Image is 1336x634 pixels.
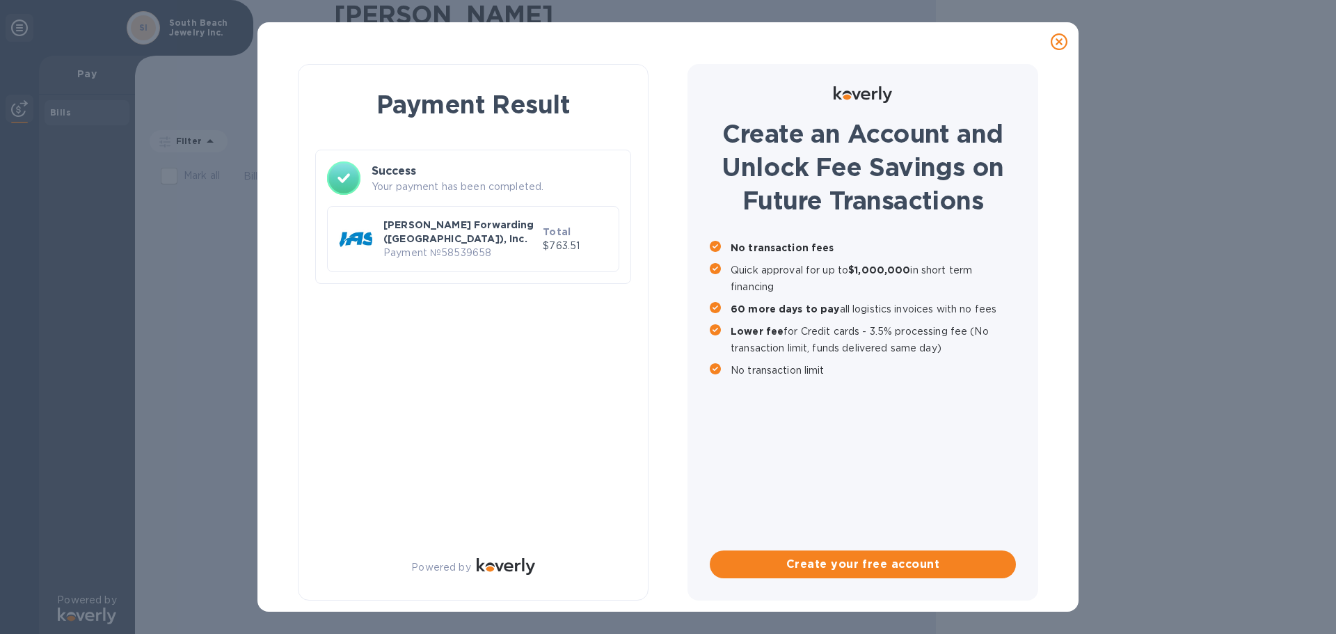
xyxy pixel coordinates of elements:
p: No transaction limit [731,362,1016,379]
b: $1,000,000 [848,264,910,276]
p: Powered by [411,560,470,575]
p: for Credit cards - 3.5% processing fee (No transaction limit, funds delivered same day) [731,323,1016,356]
img: Logo [477,558,535,575]
h3: Success [372,163,619,180]
span: Create your free account [721,556,1005,573]
img: Logo [834,86,892,103]
b: Total [543,226,571,237]
h1: Create an Account and Unlock Fee Savings on Future Transactions [710,117,1016,217]
h1: Payment Result [321,87,626,122]
p: Your payment has been completed. [372,180,619,194]
button: Create your free account [710,550,1016,578]
p: all logistics invoices with no fees [731,301,1016,317]
p: Payment № 58539658 [383,246,537,260]
b: No transaction fees [731,242,834,253]
b: Lower fee [731,326,784,337]
p: [PERSON_NAME] Forwarding ([GEOGRAPHIC_DATA]), Inc. [383,218,537,246]
p: $763.51 [543,239,607,253]
b: 60 more days to pay [731,303,840,315]
p: Quick approval for up to in short term financing [731,262,1016,295]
